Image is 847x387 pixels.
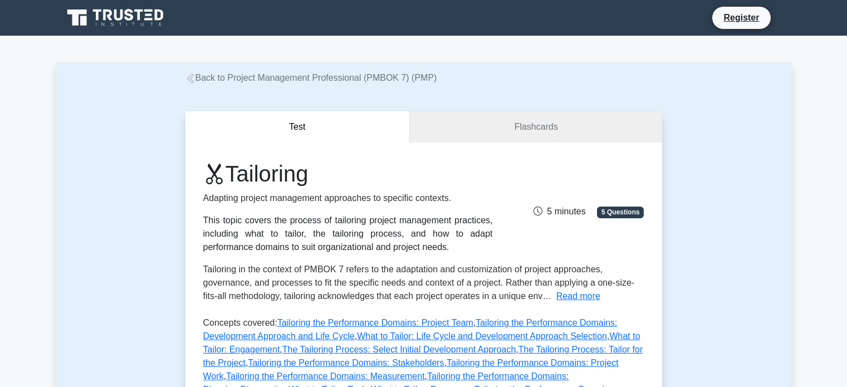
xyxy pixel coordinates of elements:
[203,264,635,301] span: Tailoring in the context of PMBOK 7 refers to the adaptation and customization of project approac...
[185,73,437,82] a: Back to Project Management Professional (PMBOK 7) (PMP)
[556,290,600,303] button: Read more
[226,371,425,381] a: Tailoring the Performance Domains: Measurement
[203,214,493,254] div: This topic covers the process of tailoring project management practices, including what to tailor...
[357,331,607,341] a: What to Tailor: Life Cycle and Development Approach Selection
[203,331,640,354] a: What to Tailor: Engagement
[203,192,493,205] p: Adapting project management approaches to specific contexts.
[248,358,444,368] a: Tailoring the Performance Domains: Stakeholders
[185,111,410,143] button: Test
[717,11,766,25] a: Register
[282,345,516,354] a: The Tailoring Process: Select Initial Development Approach
[277,318,473,327] a: Tailoring the Performance Domains: Project Team
[203,160,493,187] h1: Tailoring
[597,207,644,218] span: 5 Questions
[203,358,619,381] a: Tailoring the Performance Domains: Project Work
[533,207,585,216] span: 5 minutes
[410,111,662,143] a: Flashcards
